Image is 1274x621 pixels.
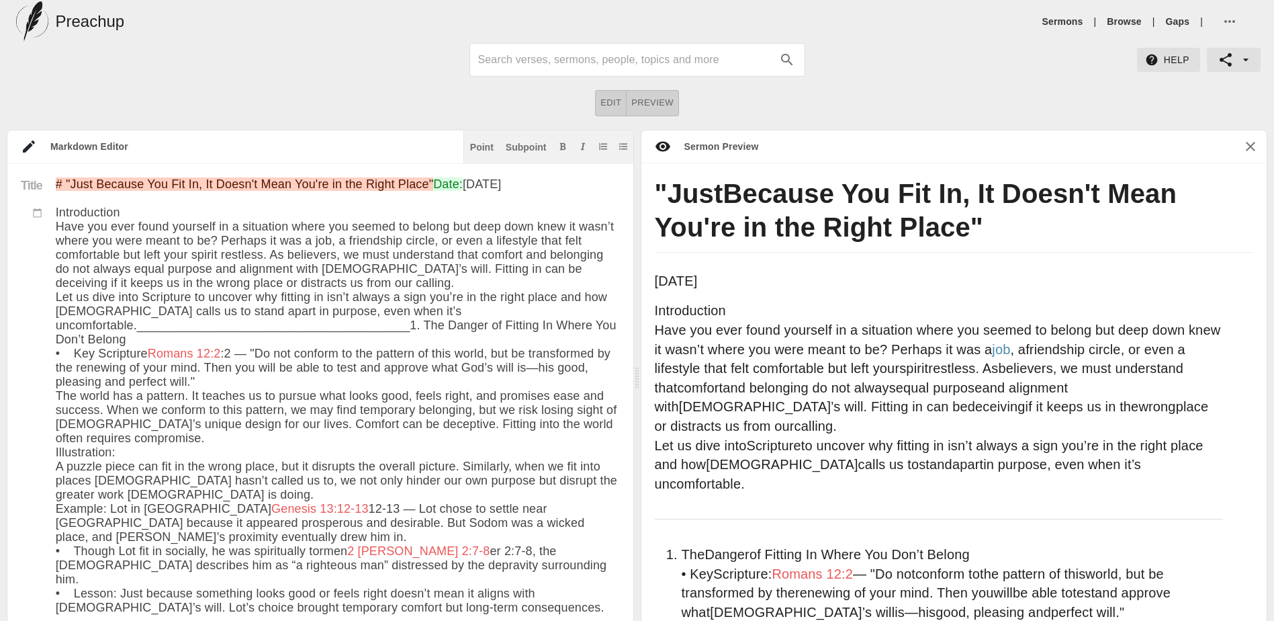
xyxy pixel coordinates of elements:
button: Add italic text [576,140,590,153]
span: [DEMOGRAPHIC_DATA] [706,457,858,472]
p: [DATE] [655,272,1224,291]
span: wrong [1138,399,1175,414]
span: Preview [631,95,674,111]
span: spirit [899,361,928,376]
li: | [1195,15,1208,28]
button: Help [1137,48,1200,73]
span: Danger [704,547,749,562]
span: renewing of your mind [795,585,929,600]
button: Add bold text [556,140,570,153]
span: job [992,342,1010,357]
span: [DEMOGRAPHIC_DATA]’s will [679,399,864,414]
span: will [1097,605,1116,620]
div: Sermon Preview [671,140,759,153]
h5: Preachup [55,11,124,32]
span: in purpose [983,457,1047,472]
button: Preview [627,90,679,116]
span: comfort [677,380,723,395]
a: Gaps [1166,15,1190,28]
div: Point [470,142,494,152]
h1: " Because You Fit In, It Doesn't Mean You're in the Right Place" [655,177,1254,253]
span: purpose [933,380,982,395]
span: circle [1089,342,1121,357]
span: Just [668,179,723,208]
img: preachup-logo.png [16,1,48,42]
span: test [1073,585,1095,600]
span: world [1085,567,1118,581]
p: Introduction Have you ever found yourself in a situation where you seemed to belong but deep down... [655,301,1224,493]
span: calling [794,419,833,433]
button: Add unordered list [617,140,630,153]
span: conform to [915,567,980,581]
span: will [994,585,1013,600]
span: Help [1148,52,1189,69]
span: Scripture [746,438,801,453]
span: believers [998,361,1052,376]
span: good [936,605,966,620]
a: Browse [1107,15,1141,28]
iframe: Drift Widget Chat Controller [1207,554,1258,605]
span: stand [919,457,952,472]
button: Insert point [467,140,496,153]
span: equal [896,380,929,395]
button: search [772,45,802,75]
div: Markdown Editor [37,140,463,153]
span: perfect [1051,605,1093,620]
span: deceiving [968,399,1026,414]
input: Search sermons [478,49,772,71]
span: Romans 12:2 [772,567,853,581]
button: Subpoint [503,140,549,153]
li: | [1147,15,1161,28]
span: Edit [600,95,621,111]
button: Edit [595,90,627,116]
div: Title [7,177,56,206]
div: text alignment [595,90,679,116]
button: Add ordered list [596,140,610,153]
span: Scripture [713,567,768,581]
span: [DEMOGRAPHIC_DATA]’s will [710,605,895,620]
div: Subpoint [506,142,547,152]
li: | [1089,15,1102,28]
a: Sermons [1042,15,1083,28]
span: friendship [1026,342,1085,357]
